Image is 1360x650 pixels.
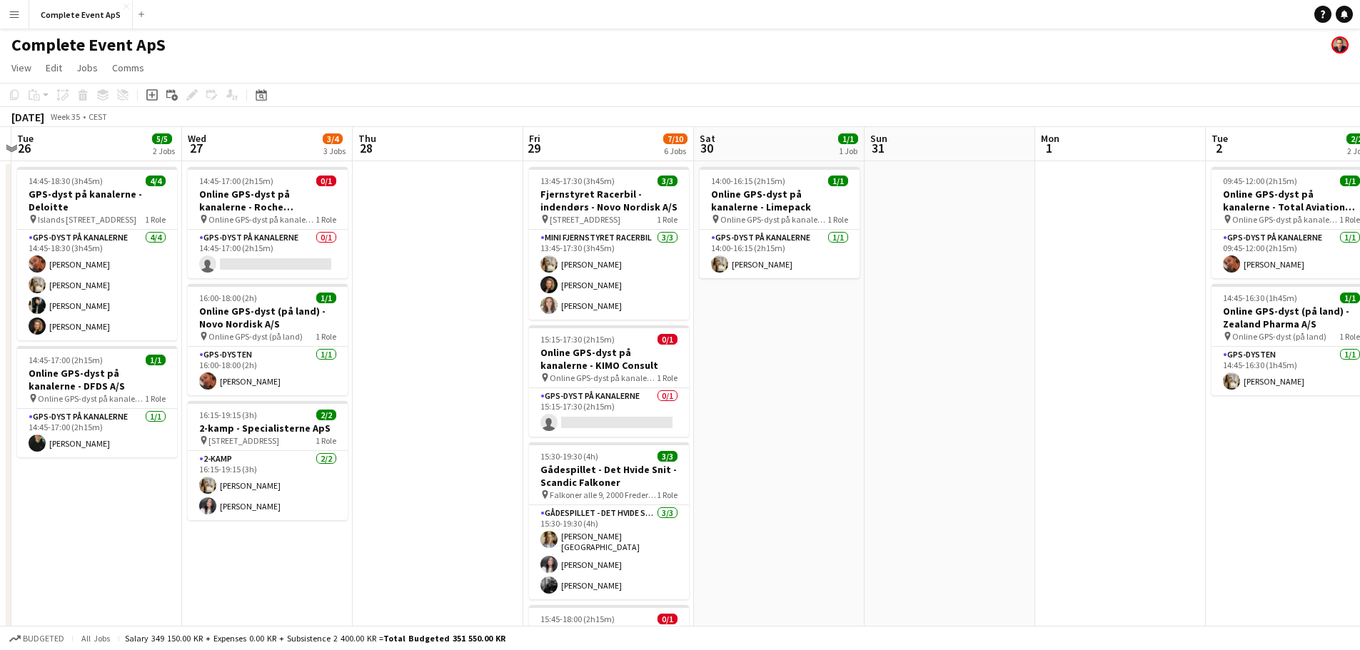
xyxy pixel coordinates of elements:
h3: Fjernstyret Racerbil - indendørs - Novo Nordisk A/S [529,188,689,213]
button: Complete Event ApS [29,1,133,29]
span: 29 [527,140,540,156]
app-card-role: GPS-dyst på kanalerne4/414:45-18:30 (3h45m)[PERSON_NAME][PERSON_NAME][PERSON_NAME][PERSON_NAME] [17,230,177,340]
span: Sat [700,132,715,145]
div: [DATE] [11,110,44,124]
span: 1/1 [1340,176,1360,186]
span: 16:00-18:00 (2h) [199,293,257,303]
span: Mon [1041,132,1059,145]
span: 1 Role [657,489,678,500]
span: 14:00-16:15 (2h15m) [711,176,785,186]
span: Wed [188,132,206,145]
app-user-avatar: Christian Brøckner [1331,36,1349,54]
span: Budgeted [23,634,64,644]
span: 1 Role [145,214,166,225]
h3: Gådespillet - Det Hvide Snit - Scandic Falkoner [529,463,689,489]
span: Total Budgeted 351 550.00 KR [383,633,505,644]
h3: Online GPS-dyst på kanalerne - KIMO Consult [529,346,689,372]
a: Edit [40,59,68,77]
span: Jobs [76,61,98,74]
span: 0/1 [658,614,678,624]
span: 31 [868,140,887,156]
h1: Complete Event ApS [11,34,166,56]
h3: GPS-dyst på kanalerne - Deloitte [17,188,177,213]
span: All jobs [79,633,113,644]
h3: Online GPS-dyst på kanalerne - DFDS A/S [17,367,177,392]
span: 1 Role [1339,331,1360,342]
span: 3/4 [323,133,343,144]
span: Sun [870,132,887,145]
a: Comms [106,59,150,77]
span: 13:45-17:30 (3h45m) [540,176,615,186]
a: View [6,59,37,77]
div: 2 Jobs [153,146,175,156]
span: Online GPS-dyst (på land) [208,331,303,342]
span: 1 Role [145,393,166,404]
span: Online GPS-dyst på kanalerne [208,214,316,225]
div: Salary 349 150.00 KR + Expenses 0.00 KR + Subsistence 2 400.00 KR = [125,633,505,644]
span: Online GPS-dyst på kanalerne [38,393,145,404]
span: 15:15-17:30 (2h15m) [540,334,615,345]
span: Thu [358,132,376,145]
app-job-card: 14:00-16:15 (2h15m)1/1Online GPS-dyst på kanalerne - Limepack Online GPS-dyst på kanalerne1 RoleG... [700,167,860,278]
app-card-role: GPS-dysten1/116:00-18:00 (2h)[PERSON_NAME] [188,347,348,395]
span: 14:45-18:30 (3h45m) [29,176,103,186]
span: 1 Role [657,214,678,225]
h3: Online GPS-dyst på kanalerne - Limepack [700,188,860,213]
app-job-card: 16:00-18:00 (2h)1/1Online GPS-dyst (på land) - Novo Nordisk A/S Online GPS-dyst (på land)1 RoleGP... [188,284,348,395]
span: 0/1 [658,334,678,345]
h3: Online GPS-dyst på kanalerne - Roche Diagnostics [188,188,348,213]
span: Fri [529,132,540,145]
div: 14:45-17:00 (2h15m)0/1Online GPS-dyst på kanalerne - Roche Diagnostics Online GPS-dyst på kanaler... [188,167,348,278]
div: 15:15-17:30 (2h15m)0/1Online GPS-dyst på kanalerne - KIMO Consult Online GPS-dyst på kanalerne1 R... [529,325,689,437]
span: 16:15-19:15 (3h) [199,410,257,420]
app-job-card: 14:45-17:00 (2h15m)1/1Online GPS-dyst på kanalerne - DFDS A/S Online GPS-dyst på kanalerne1 RoleG... [17,346,177,457]
span: 1/1 [838,133,858,144]
span: 2/2 [316,410,336,420]
span: 1 Role [316,435,336,446]
span: 14:45-17:00 (2h15m) [29,355,103,365]
span: 1 Role [1339,214,1360,225]
div: 3 Jobs [323,146,346,156]
span: 28 [356,140,376,156]
span: 1/1 [316,293,336,303]
span: Comms [112,61,144,74]
span: Week 35 [47,111,83,122]
app-job-card: 15:30-19:30 (4h)3/3Gådespillet - Det Hvide Snit - Scandic Falkoner Falkoner alle 9, 2000 Frederik... [529,442,689,599]
span: 1 Role [316,214,336,225]
button: Budgeted [7,631,66,646]
span: Edit [46,61,62,74]
app-card-role: GPS-dyst på kanalerne1/114:00-16:15 (2h15m)[PERSON_NAME] [700,230,860,278]
span: Online GPS-dyst på kanalerne [550,372,657,383]
app-card-role: GPS-dyst på kanalerne1/114:45-17:00 (2h15m)[PERSON_NAME] [17,409,177,457]
span: [STREET_ADDRESS] [208,435,279,446]
span: 09:45-12:00 (2h15m) [1223,176,1297,186]
div: 13:45-17:30 (3h45m)3/3Fjernstyret Racerbil - indendørs - Novo Nordisk A/S [STREET_ADDRESS]1 RoleM... [529,167,689,320]
span: 27 [186,140,206,156]
span: 1/1 [828,176,848,186]
app-job-card: 16:15-19:15 (3h)2/22-kamp - Specialisterne ApS [STREET_ADDRESS]1 Role2-kamp2/216:15-19:15 (3h)[PE... [188,401,348,520]
h3: 2-kamp - Specialisterne ApS [188,422,348,435]
span: 1 Role [657,372,678,383]
span: 15:45-18:00 (2h15m) [540,614,615,624]
span: Islands [STREET_ADDRESS] [38,214,136,225]
span: Falkoner alle 9, 2000 Frederiksberg - Scandic Falkoner [550,489,657,500]
span: Online GPS-dyst (på land) [1232,331,1326,342]
span: 30 [697,140,715,156]
span: Online GPS-dyst på kanalerne [720,214,827,225]
span: 1 Role [827,214,848,225]
span: 14:45-17:00 (2h15m) [199,176,273,186]
span: View [11,61,31,74]
span: 3/3 [658,176,678,186]
span: 26 [15,140,34,156]
div: 1 Job [839,146,857,156]
span: [STREET_ADDRESS] [550,214,620,225]
app-job-card: 14:45-18:30 (3h45m)4/4GPS-dyst på kanalerne - Deloitte Islands [STREET_ADDRESS]1 RoleGPS-dyst på ... [17,167,177,340]
a: Jobs [71,59,104,77]
div: CEST [89,111,107,122]
div: 6 Jobs [664,146,687,156]
span: 1/1 [146,355,166,365]
app-card-role: Gådespillet - Det Hvide Snit3/315:30-19:30 (4h)[PERSON_NAME][GEOGRAPHIC_DATA][PERSON_NAME][PERSON... [529,505,689,599]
